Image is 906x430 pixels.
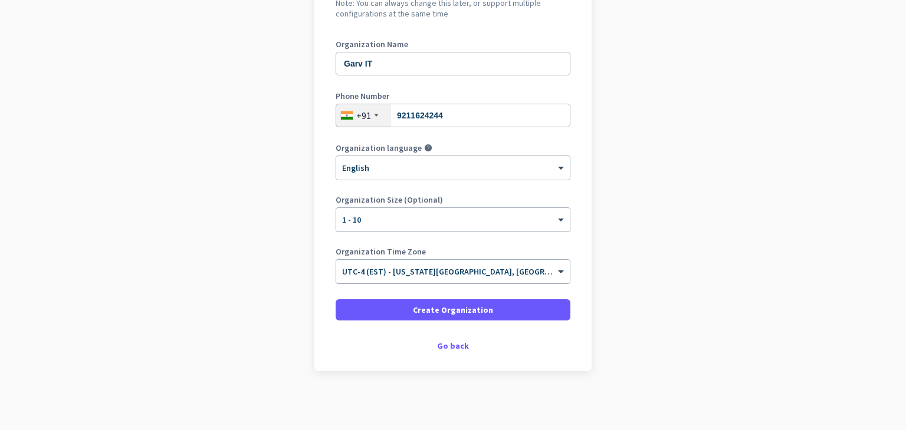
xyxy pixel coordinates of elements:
label: Phone Number [336,92,570,100]
span: Create Organization [413,304,493,316]
input: 74104 10123 [336,104,570,127]
button: Create Organization [336,299,570,320]
div: Go back [336,342,570,350]
i: help [424,144,432,152]
label: Organization Time Zone [336,247,570,256]
label: Organization language [336,144,422,152]
label: Organization Size (Optional) [336,196,570,204]
input: What is the name of your organization? [336,52,570,75]
div: +91 [356,110,371,121]
label: Organization Name [336,40,570,48]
